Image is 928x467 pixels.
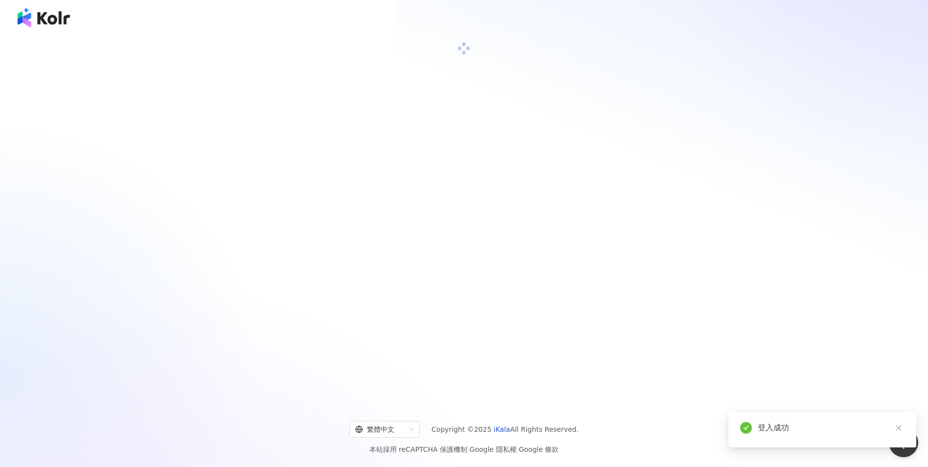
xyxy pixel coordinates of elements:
div: 登入成功 [758,422,905,434]
span: 本站採用 reCAPTCHA 保護機制 [369,444,559,455]
a: iKala [494,425,510,433]
span: close [895,424,902,431]
span: | [517,445,519,453]
img: logo [18,8,70,27]
span: check-circle [740,422,752,434]
a: Google 條款 [519,445,559,453]
a: Google 隱私權 [470,445,517,453]
span: Copyright © 2025 All Rights Reserved. [431,423,579,435]
div: 繁體中文 [355,421,405,437]
span: | [467,445,470,453]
